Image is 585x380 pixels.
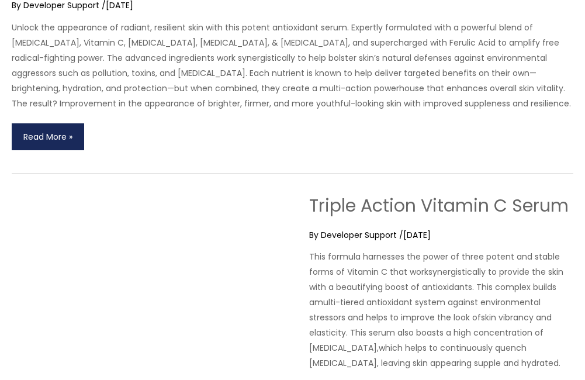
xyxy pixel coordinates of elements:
a: Triple Action ​Vitamin C ​Serum [309,193,569,218]
span: This formula harnesses the power of three potent and stable forms of Vitamin C that work [309,251,560,278]
p: Unlock the appearance of radiant, resilient skin with this potent antioxidant serum. Expertly for... [12,20,573,111]
span: [DATE] [403,229,431,241]
span: Developer Support [321,229,397,241]
span: which helps to continuously quench [MEDICAL_DATA], leaving skin appearing supple and hydrated. [309,342,560,369]
span: synergistically to provide the skin with a beautifying boost of antioxidants. This complex builds a [309,266,563,308]
a: Read More » [12,123,84,150]
a: Developer Support [321,229,399,241]
span: multi-tiered antioxidant system against environmental stressors and helps to improve the look of [309,296,541,323]
div: By / [309,229,574,241]
span: skin vibrancy and elasticity. This serum also boasts a high concentration of [MEDICAL_DATA], [309,312,552,354]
